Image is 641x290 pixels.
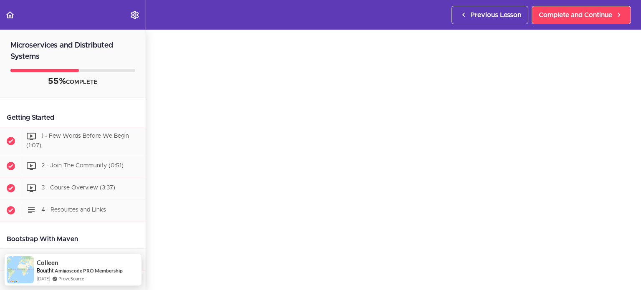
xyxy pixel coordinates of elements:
a: Previous Lesson [452,6,528,24]
span: 2 - Join The Community (0:51) [41,163,124,169]
a: ProveSource [58,275,84,282]
span: 3 - Course Overview (3:37) [41,185,115,191]
svg: Settings Menu [130,10,140,20]
span: 4 - Resources and Links [41,207,106,213]
iframe: Video Player [163,25,624,285]
a: Amigoscode PRO Membership [55,267,123,274]
span: Complete and Continue [539,10,612,20]
span: Colleen [37,259,58,266]
svg: Back to course curriculum [5,10,15,20]
span: Bought [37,267,54,274]
span: [DATE] [37,275,50,282]
span: 55% [48,77,66,86]
a: Complete and Continue [532,6,631,24]
span: Previous Lesson [470,10,521,20]
div: COMPLETE [10,76,135,87]
img: provesource social proof notification image [7,256,34,283]
span: 1 - Few Words Before We Begin (1:07) [26,133,129,149]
